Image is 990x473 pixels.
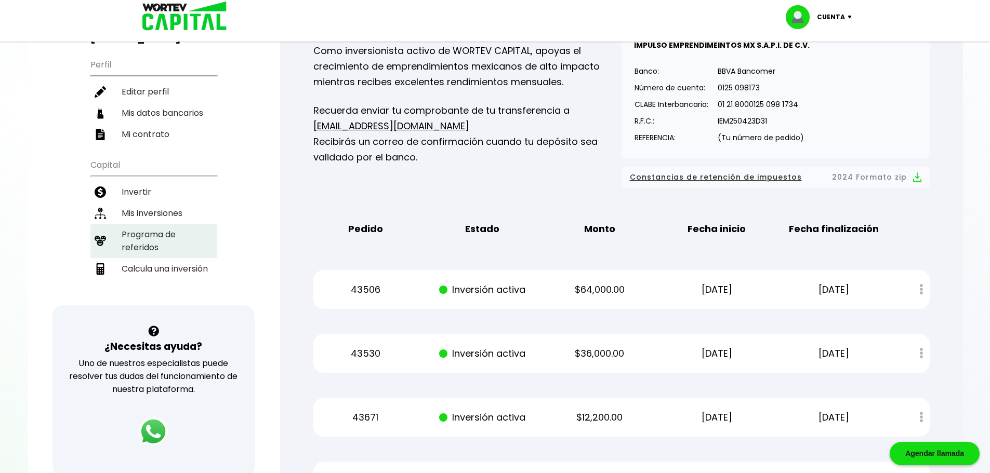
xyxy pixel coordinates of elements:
img: profile-image [786,5,817,29]
img: datos-icon.10cf9172.svg [95,107,106,119]
img: inversiones-icon.6695dc30.svg [95,208,106,219]
p: $64,000.00 [550,282,649,298]
p: 43671 [316,410,415,425]
span: Constancias de retención de impuestos [630,171,802,184]
p: IEM250423D31 [718,113,804,129]
p: REFERENCIA: [635,130,708,145]
p: [DATE] [785,410,883,425]
div: Agendar llamada [890,442,980,465]
p: 0125 098173 [718,80,804,96]
p: Número de cuenta: [635,80,708,96]
a: Invertir [90,181,217,202]
p: Banco: [635,63,708,79]
b: Fecha finalización [789,221,879,237]
p: R.F.C.: [635,113,708,129]
b: IMPULSO EMPRENDIMEINTOS MX S.A.P.I. DE C.V. [634,40,810,50]
p: [DATE] [667,410,766,425]
img: recomiendanos-icon.9b8e9327.svg [95,235,106,247]
p: 43506 [316,282,415,298]
a: Mis inversiones [90,202,217,224]
img: calculadora-icon.17d418c4.svg [95,263,106,275]
a: Editar perfil [90,81,217,102]
h3: Buen día, [90,19,217,45]
p: Uno de nuestros especialistas puede resolver tus dudas del funcionamiento de nuestra plataforma. [66,357,241,396]
h3: ¿Necesitas ayuda? [104,339,202,354]
a: Calcula una inversión [90,258,217,279]
a: [EMAIL_ADDRESS][DOMAIN_NAME] [313,119,469,132]
b: Estado [465,221,499,237]
img: logos_whatsapp-icon.242b2217.svg [139,417,168,446]
p: [DATE] [667,282,766,298]
ul: Capital [90,153,217,305]
p: Inversión activa [433,410,532,425]
p: [DATE] [667,346,766,361]
p: Cuenta [817,9,845,25]
p: Inversión activa [433,282,532,298]
img: invertir-icon.b3b967d7.svg [95,186,106,198]
p: $36,000.00 [550,346,649,361]
button: Constancias de retención de impuestos2024 Formato zip [630,171,921,184]
p: 01 21 8000125 098 1734 [718,97,804,112]
img: icon-down [845,16,859,19]
p: [DATE] [785,282,883,298]
p: Como inversionista activo de WORTEV CAPITAL, apoyas el crecimiento de emprendimientos mexicanos d... [313,43,622,90]
b: Fecha inicio [688,221,746,237]
p: $12,200.00 [550,410,649,425]
a: Mis datos bancarios [90,102,217,124]
p: CLABE Interbancaria: [635,97,708,112]
p: BBVA Bancomer [718,63,804,79]
p: (Tu número de pedido) [718,130,804,145]
p: [DATE] [785,346,883,361]
b: Monto [584,221,615,237]
ul: Perfil [90,53,217,145]
p: 43530 [316,346,415,361]
p: Recuerda enviar tu comprobante de tu transferencia a Recibirás un correo de confirmación cuando t... [313,103,622,165]
a: Mi contrato [90,124,217,145]
img: editar-icon.952d3147.svg [95,86,106,98]
a: Programa de referidos [90,224,217,258]
img: contrato-icon.f2db500c.svg [95,129,106,140]
b: Pedido [348,221,383,237]
p: Inversión activa [433,346,532,361]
